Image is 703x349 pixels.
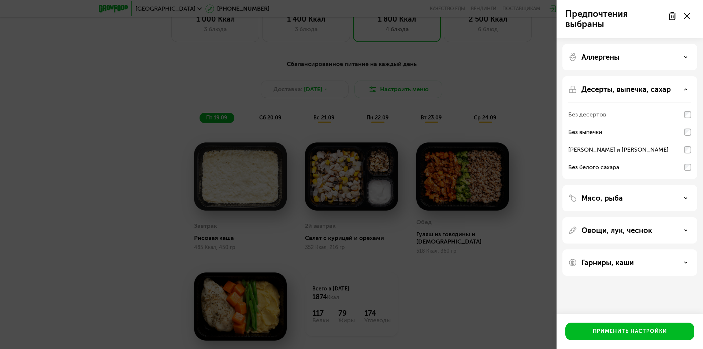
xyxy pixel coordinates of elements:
[568,110,606,119] div: Без десертов
[581,194,623,203] p: Мясо, рыба
[581,258,634,267] p: Гарниры, каши
[568,163,619,172] div: Без белого сахара
[565,323,694,340] button: Применить настройки
[568,145,669,154] div: [PERSON_NAME] и [PERSON_NAME]
[581,53,620,62] p: Аллергены
[568,128,602,137] div: Без выпечки
[593,328,667,335] div: Применить настройки
[565,9,663,29] p: Предпочтения выбраны
[581,226,652,235] p: Овощи, лук, чеснок
[581,85,671,94] p: Десерты, выпечка, сахар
